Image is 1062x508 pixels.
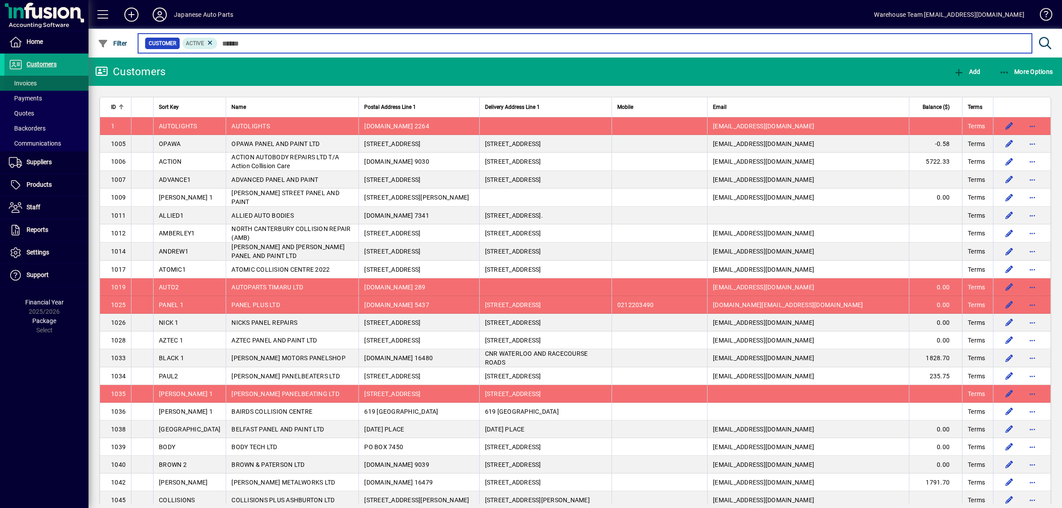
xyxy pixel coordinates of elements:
span: BROWN 2 [159,461,187,468]
span: Terms [968,211,985,220]
span: NICKS PANEL REPAIRS [231,319,297,326]
div: Email [713,102,904,112]
span: OPAWA PANEL AND PAINT LTD [231,140,319,147]
span: [EMAIL_ADDRESS][DOMAIN_NAME] [713,319,814,326]
span: PAUL2 [159,373,178,380]
button: Profile [146,7,174,23]
button: More options [1025,458,1039,472]
span: Backorders [9,125,46,132]
span: [STREET_ADDRESS] [485,390,541,397]
span: Balance ($) [923,102,950,112]
button: Edit [1002,422,1016,436]
span: [EMAIL_ADDRESS][DOMAIN_NAME] [713,461,814,468]
span: AMBERLEY1 [159,230,195,237]
span: Terms [968,460,985,469]
span: BODY [159,443,175,450]
span: [STREET_ADDRESS] [364,390,420,397]
span: CNR WATERLOO AND RACECOURSE ROADS [485,350,588,366]
span: [STREET_ADDRESS] [485,301,541,308]
span: [EMAIL_ADDRESS][DOMAIN_NAME] [713,337,814,344]
span: 1028 [111,337,126,344]
td: -0.58 [909,135,962,153]
span: [EMAIL_ADDRESS][DOMAIN_NAME] [713,354,814,362]
span: 1017 [111,266,126,273]
span: Name [231,102,246,112]
span: [STREET_ADDRESS] [485,479,541,486]
span: [PERSON_NAME] 1 [159,194,213,201]
td: 1791.70 [909,473,962,491]
button: More options [1025,387,1039,401]
span: [EMAIL_ADDRESS][DOMAIN_NAME] [713,158,814,165]
span: 1009 [111,194,126,201]
button: More options [1025,475,1039,489]
span: Terms [968,300,985,309]
span: 1034 [111,373,126,380]
span: AUTO2 [159,284,179,291]
span: NICK 1 [159,319,179,326]
span: More Options [999,68,1053,75]
span: Terms [968,425,985,434]
span: PANEL PLUS LTD [231,301,280,308]
span: PANEL 1 [159,301,184,308]
span: [DATE] PLACE [485,426,525,433]
span: BROWN & PATERSON LTD [231,461,304,468]
button: More options [1025,440,1039,454]
span: [STREET_ADDRESS] [485,461,541,468]
span: [EMAIL_ADDRESS][DOMAIN_NAME] [713,284,814,291]
span: [EMAIL_ADDRESS][DOMAIN_NAME] [713,194,814,201]
button: More options [1025,244,1039,258]
td: 0.00 [909,189,962,207]
button: More options [1025,404,1039,419]
button: Edit [1002,154,1016,169]
span: [STREET_ADDRESS] [364,319,420,326]
button: Edit [1002,244,1016,258]
button: Edit [1002,333,1016,347]
span: Terms [968,157,985,166]
span: Terms [968,443,985,451]
span: [STREET_ADDRESS] [364,176,420,183]
span: Customers [27,61,57,68]
span: [EMAIL_ADDRESS][DOMAIN_NAME] [713,266,814,273]
button: Edit [1002,475,1016,489]
td: 0.00 [909,438,962,456]
span: [STREET_ADDRESS] [485,158,541,165]
button: Edit [1002,493,1016,507]
div: Name [231,102,353,112]
span: BELFAST PANEL AND PAINT LTD [231,426,324,433]
span: Settings [27,249,49,256]
span: [STREET_ADDRESS][PERSON_NAME] [485,496,590,504]
td: 0.00 [909,331,962,349]
span: Communications [9,140,61,147]
span: [PERSON_NAME] 1 [159,408,213,415]
span: [PERSON_NAME] [159,479,208,486]
span: Terms [968,229,985,238]
span: [STREET_ADDRESS]. [485,212,543,219]
span: 1045 [111,496,126,504]
span: [STREET_ADDRESS] [485,443,541,450]
a: Support [4,264,88,286]
span: [DOMAIN_NAME] 9030 [364,158,429,165]
span: Payments [9,95,42,102]
button: Edit [1002,226,1016,240]
td: 0.00 [909,278,962,296]
span: Add [954,68,980,75]
span: Terms [968,354,985,362]
span: [EMAIL_ADDRESS][DOMAIN_NAME] [713,496,814,504]
span: Support [27,271,49,278]
button: More options [1025,137,1039,151]
span: [DOMAIN_NAME] 2264 [364,123,429,130]
td: 0.00 [909,420,962,438]
span: [DOMAIN_NAME] 7341 [364,212,429,219]
td: 0.00 [909,456,962,473]
span: PO BOX 7450 [364,443,403,450]
span: 1012 [111,230,126,237]
span: ID [111,102,116,112]
button: More options [1025,280,1039,294]
button: Edit [1002,351,1016,365]
mat-chip: Activation Status: Active [182,38,218,49]
span: [STREET_ADDRESS] [485,373,541,380]
span: [PERSON_NAME] STREET PANEL AND PAINT [231,189,339,205]
span: Customer [149,39,176,48]
span: [STREET_ADDRESS] [364,373,420,380]
span: OPAWA [159,140,181,147]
